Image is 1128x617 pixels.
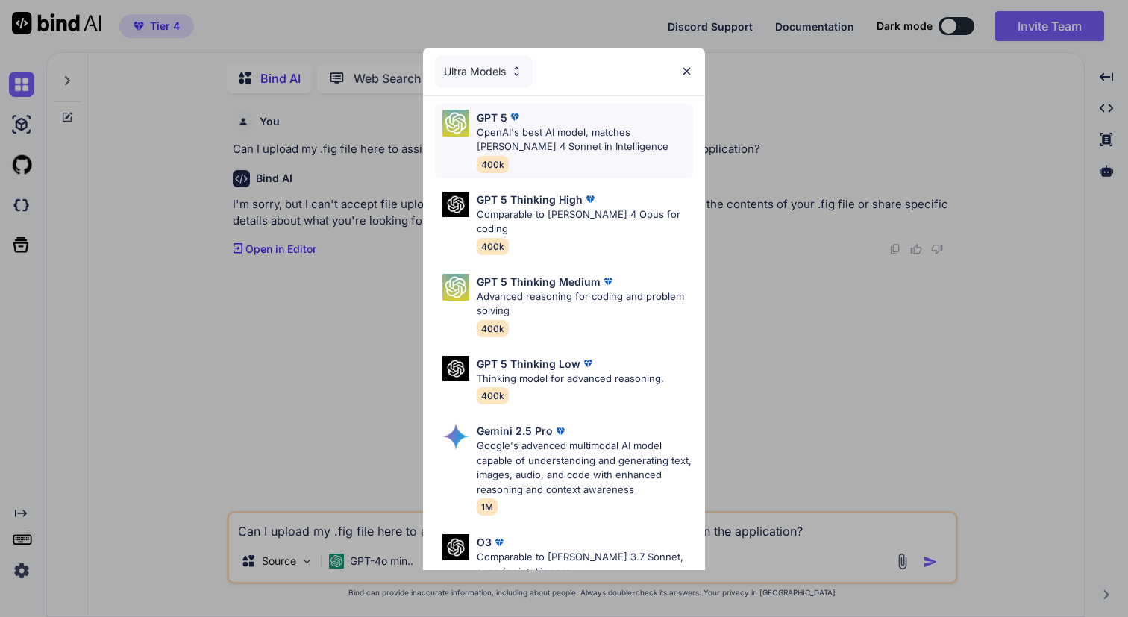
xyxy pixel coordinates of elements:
[477,125,693,154] p: OpenAI's best AI model, matches [PERSON_NAME] 4 Sonnet in Intelligence
[477,192,583,207] p: GPT 5 Thinking High
[442,423,469,450] img: Pick Models
[601,274,615,289] img: premium
[477,274,601,289] p: GPT 5 Thinking Medium
[442,534,469,560] img: Pick Models
[477,550,693,579] p: Comparable to [PERSON_NAME] 3.7 Sonnet, superior intelligence
[477,387,509,404] span: 400k
[510,65,523,78] img: Pick Models
[477,156,509,173] span: 400k
[477,320,509,337] span: 400k
[477,289,693,319] p: Advanced reasoning for coding and problem solving
[680,65,693,78] img: close
[477,439,693,497] p: Google's advanced multimodal AI model capable of understanding and generating text, images, audio...
[442,356,469,382] img: Pick Models
[442,110,469,137] img: Pick Models
[477,356,580,372] p: GPT 5 Thinking Low
[477,238,509,255] span: 400k
[583,192,598,207] img: premium
[477,372,664,386] p: Thinking model for advanced reasoning.
[580,356,595,371] img: premium
[477,110,507,125] p: GPT 5
[477,534,492,550] p: O3
[435,55,532,88] div: Ultra Models
[492,535,507,550] img: premium
[477,207,693,237] p: Comparable to [PERSON_NAME] 4 Opus for coding
[553,424,568,439] img: premium
[477,423,553,439] p: Gemini 2.5 Pro
[442,192,469,218] img: Pick Models
[442,274,469,301] img: Pick Models
[477,498,498,516] span: 1M
[507,110,522,125] img: premium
